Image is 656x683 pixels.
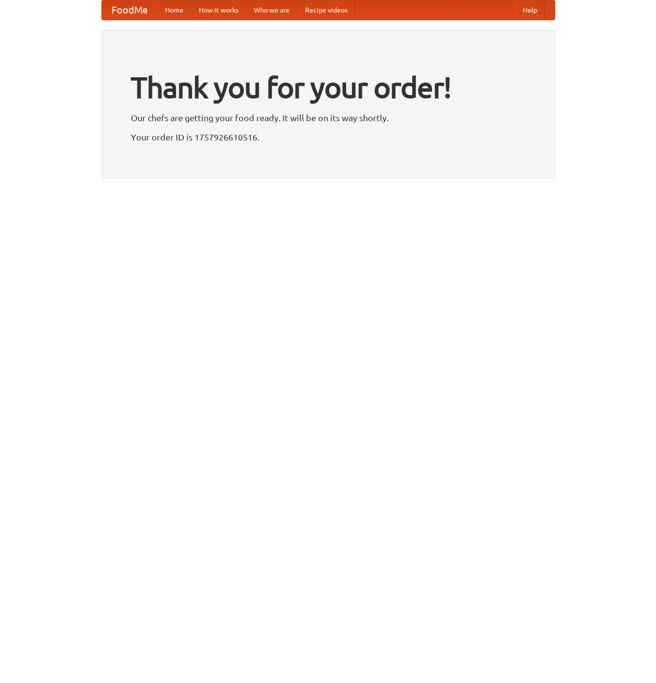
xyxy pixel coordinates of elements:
h1: Thank you for your order! [131,64,526,111]
a: Home [157,0,191,20]
a: Recipe videos [297,0,355,20]
p: Our chefs are getting your food ready. It will be on its way shortly. [131,111,526,125]
a: FoodMe [102,0,157,20]
a: Help [515,0,545,20]
a: How it works [191,0,246,20]
p: Your order ID is 1757926610516. [131,130,526,144]
a: Who we are [246,0,297,20]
